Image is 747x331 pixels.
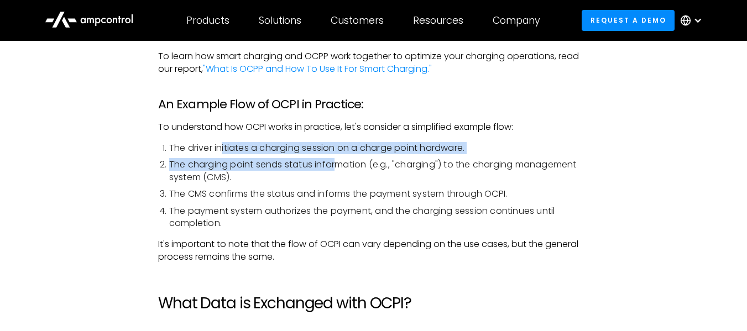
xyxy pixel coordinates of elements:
li: The CMS confirms the status and informs the payment system through OCPI. [169,188,589,200]
div: Company [493,14,540,27]
li: The payment system authorizes the payment, and the charging session continues until completion. [169,205,589,230]
div: Solutions [259,14,301,27]
a: Request a demo [582,10,675,30]
h3: An Example Flow of OCPI in Practice: [158,97,589,112]
div: Resources [413,14,463,27]
p: To learn how smart charging and OCPP work together to optimize your charging operations, read our... [158,50,589,75]
div: Customers [331,14,384,27]
li: The driver initiates a charging session on a charge point hardware. [169,142,589,154]
h2: What Data is Exchanged with OCPI? [158,294,589,313]
a: "What Is OCPP and How To Use It For Smart Charging." [203,62,432,75]
p: It's important to note that the flow of OCPI can vary depending on the use cases, but the general... [158,238,589,263]
div: Products [186,14,229,27]
p: To understand how OCPI works in practice, let's consider a simplified example flow: [158,121,589,133]
li: The charging point sends status information (e.g., "charging") to the charging management system ... [169,159,589,183]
